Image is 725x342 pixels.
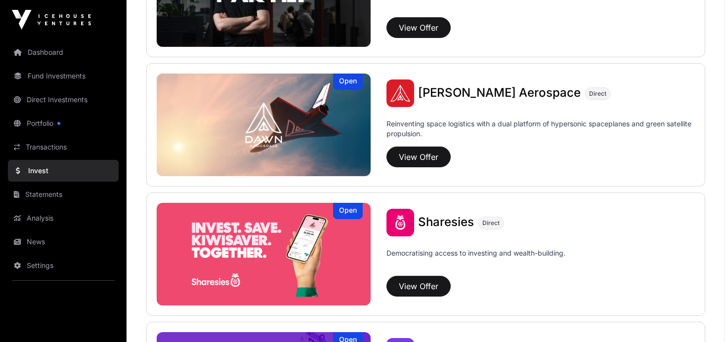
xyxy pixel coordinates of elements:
[157,74,371,176] a: Dawn AerospaceOpen
[8,136,119,158] a: Transactions
[8,231,119,253] a: News
[589,90,606,98] span: Direct
[418,85,581,100] span: [PERSON_NAME] Aerospace
[386,147,451,167] button: View Offer
[8,207,119,229] a: Analysis
[386,119,695,143] p: Reinventing space logistics with a dual platform of hypersonic spaceplanes and green satellite pr...
[157,203,371,305] img: Sharesies
[8,89,119,111] a: Direct Investments
[386,209,414,236] img: Sharesies
[333,203,363,219] div: Open
[12,10,91,30] img: Icehouse Ventures Logo
[418,215,474,229] span: Sharesies
[8,113,119,134] a: Portfolio
[386,79,414,107] img: Dawn Aerospace
[386,248,565,272] p: Democratising access to investing and wealth-building.
[482,219,500,227] span: Direct
[8,255,119,276] a: Settings
[386,276,451,297] button: View Offer
[418,216,474,229] a: Sharesies
[418,87,581,100] a: [PERSON_NAME] Aerospace
[8,184,119,205] a: Statements
[8,160,119,182] a: Invest
[8,65,119,87] a: Fund Investments
[386,17,451,38] button: View Offer
[157,74,371,176] img: Dawn Aerospace
[8,41,119,63] a: Dashboard
[676,295,725,342] iframe: Chat Widget
[157,203,371,305] a: SharesiesOpen
[333,74,363,90] div: Open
